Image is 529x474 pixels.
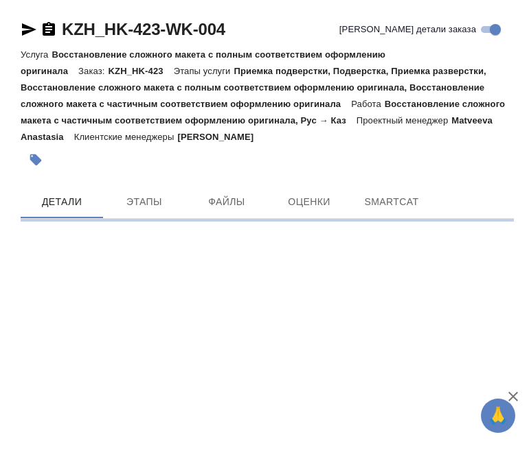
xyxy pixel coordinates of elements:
[29,193,95,211] span: Детали
[21,145,51,175] button: Добавить тэг
[339,23,476,36] span: [PERSON_NAME] детали заказа
[359,193,425,211] span: SmartCat
[41,21,57,38] button: Скопировать ссылку
[481,399,515,433] button: 🙏
[174,66,234,76] p: Этапы услуги
[21,66,486,109] p: Приемка подверстки, Подверстка, Приемка разверстки, Восстановление сложного макета с полным соотв...
[21,115,493,142] p: Matveeva Anastasia
[21,49,52,60] p: Услуга
[21,49,385,76] p: Восстановление сложного макета с полным соответствием оформлению оригинала
[109,66,174,76] p: KZH_HK-423
[111,193,177,211] span: Этапы
[74,132,178,142] p: Клиентские менеджеры
[276,193,342,211] span: Оценки
[78,66,108,76] p: Заказ:
[357,115,451,126] p: Проектный менеджер
[62,20,225,38] a: KZH_HK-423-WK-004
[486,401,510,430] span: 🙏
[194,193,260,211] span: Файлы
[351,99,385,109] p: Работа
[21,21,37,38] button: Скопировать ссылку для ЯМессенджера
[177,132,264,142] p: [PERSON_NAME]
